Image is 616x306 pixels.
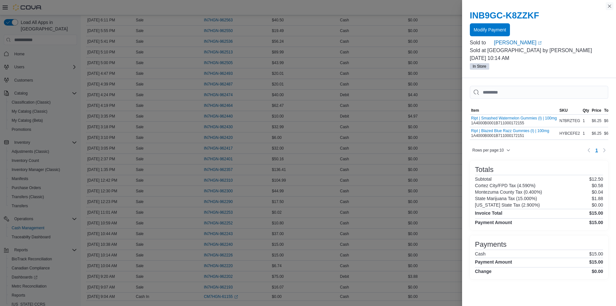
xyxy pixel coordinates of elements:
span: In Store [473,63,486,69]
h2: INB9GC-K8ZZKF [470,10,608,21]
span: 1 [595,147,598,153]
h4: $15.00 [589,210,603,216]
p: $1.88 [592,196,603,201]
h6: Subtotal [475,176,492,182]
p: $0.58 [592,183,603,188]
a: [PERSON_NAME]External link [494,39,608,47]
button: Rows per page:10 [470,146,513,154]
h4: Change [475,269,492,274]
p: Sold at [GEOGRAPHIC_DATA] by [PERSON_NAME] [470,47,608,54]
h6: Cortez City/FPD Tax (4.590%) [475,183,535,188]
span: Item [471,108,479,113]
span: HYBCEFE2 [559,131,580,136]
span: Modify Payment [474,27,506,33]
h4: $15.00 [589,220,603,225]
h6: State Marijuana Tax (15.000%) [475,196,537,201]
h4: Invoice Total [475,210,503,216]
div: $6.25 [590,117,603,125]
h6: Cash [475,251,486,256]
div: Sold to [470,39,493,47]
span: Rows per page : 10 [472,148,504,153]
button: Previous page [585,146,593,154]
ul: Pagination for table: MemoryTable from EuiInMemoryTable [593,145,600,155]
button: Item [470,107,558,114]
h3: Totals [475,166,493,174]
h4: $15.00 [589,259,603,265]
span: Qty [583,108,589,113]
button: Total [603,107,615,114]
div: 1A4000B0001B711000172155 [471,116,557,126]
h6: [US_STATE] State Tax (2.900%) [475,202,540,208]
input: This is a search bar. As you type, the results lower in the page will automatically filter. [470,86,608,99]
button: Price [590,107,603,114]
span: N7BRZTEG [559,118,580,123]
div: $6.25 [590,130,603,137]
h4: $0.00 [592,269,603,274]
h6: Montezuma County Tax (0.400%) [475,189,542,195]
button: Close this dialog [606,2,613,10]
h4: Payment Amount [475,220,512,225]
h4: Payment Amount [475,259,512,265]
span: In Store [470,63,489,70]
p: [DATE] 10:14 AM [470,54,608,62]
p: $12.50 [589,176,603,182]
button: Modify Payment [470,23,510,36]
div: 1 [581,130,590,137]
h3: Payments [475,241,507,248]
div: $6.25 [603,130,615,137]
p: $15.00 [589,251,603,256]
svg: External link [538,41,542,45]
div: 1 [581,117,590,125]
p: $0.04 [592,189,603,195]
button: Ript | Smashed Watermelon Gummies (I) | 100mg [471,116,557,120]
button: Next page [600,146,608,154]
p: $0.00 [592,202,603,208]
button: Page 1 of 1 [593,145,600,155]
button: Ript | Blazed Blue Razz Gummies (I) | 100mg [471,129,549,133]
span: Total [604,108,613,113]
div: 1A4000B0001B711000172151 [471,129,549,138]
span: Price [592,108,601,113]
button: Qty [581,107,590,114]
nav: Pagination for table: MemoryTable from EuiInMemoryTable [585,145,608,155]
span: SKU [559,108,567,113]
button: SKU [558,107,581,114]
div: $6.25 [603,117,615,125]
